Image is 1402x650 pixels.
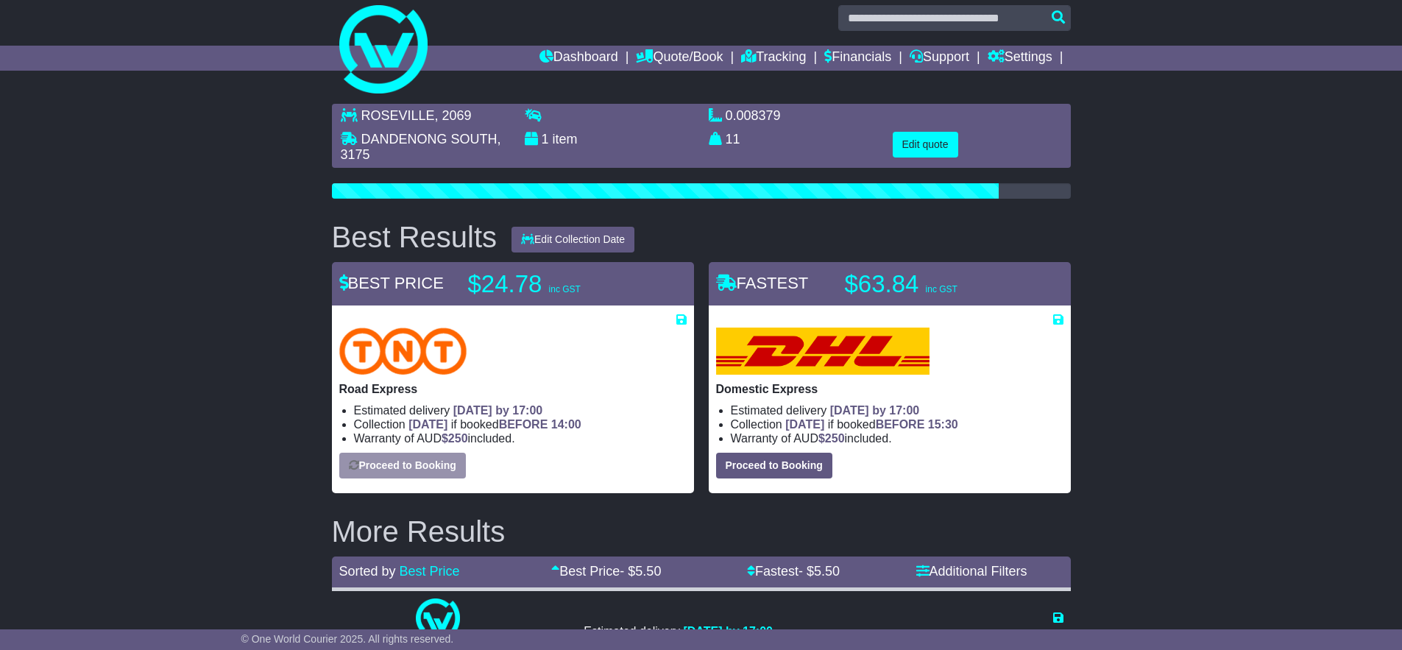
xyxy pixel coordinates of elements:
[549,284,581,294] span: inc GST
[747,564,840,579] a: Fastest- $5.50
[339,564,396,579] span: Sorted by
[926,284,957,294] span: inc GST
[830,404,920,417] span: [DATE] by 17:00
[683,625,773,637] span: [DATE] by 17:00
[448,432,468,445] span: 250
[731,431,1063,445] li: Warranty of AUD included.
[818,432,845,445] span: $
[551,564,661,579] a: Best Price- $5.50
[539,46,618,71] a: Dashboard
[408,418,447,431] span: [DATE]
[551,418,581,431] span: 14:00
[416,598,460,643] img: One World Courier: Same Day Nationwide(quotes take 0.5-1 hour)
[916,564,1027,579] a: Additional Filters
[716,453,832,478] button: Proceed to Booking
[741,46,806,71] a: Tracking
[453,404,543,417] span: [DATE] by 17:00
[814,564,840,579] span: 5.50
[332,515,1071,548] h2: More Results
[553,132,578,146] span: item
[442,432,468,445] span: $
[893,132,958,158] button: Edit quote
[435,108,472,123] span: , 2069
[785,418,957,431] span: if booked
[339,328,467,375] img: TNT Domestic: Road Express
[339,274,444,292] span: BEST PRICE
[845,269,1029,299] p: $63.84
[339,453,466,478] button: Proceed to Booking
[716,328,930,375] img: DHL: Domestic Express
[584,624,773,638] li: Estimated delivery
[339,382,687,396] p: Road Express
[499,418,548,431] span: BEFORE
[400,564,460,579] a: Best Price
[361,132,498,146] span: DANDENONG SOUTH
[731,403,1063,417] li: Estimated delivery
[511,227,634,252] button: Edit Collection Date
[361,108,435,123] span: ROSEVILLE
[468,269,652,299] p: $24.78
[341,132,501,163] span: , 3175
[726,108,781,123] span: 0.008379
[542,132,549,146] span: 1
[241,633,454,645] span: © One World Courier 2025. All rights reserved.
[988,46,1052,71] a: Settings
[726,132,740,146] span: 11
[325,221,505,253] div: Best Results
[408,418,581,431] span: if booked
[825,432,845,445] span: 250
[354,431,687,445] li: Warranty of AUD included.
[799,564,840,579] span: - $
[354,403,687,417] li: Estimated delivery
[928,418,958,431] span: 15:30
[635,564,661,579] span: 5.50
[636,46,723,71] a: Quote/Book
[785,418,824,431] span: [DATE]
[910,46,969,71] a: Support
[354,417,687,431] li: Collection
[731,417,1063,431] li: Collection
[716,382,1063,396] p: Domestic Express
[716,274,809,292] span: FASTEST
[620,564,661,579] span: - $
[824,46,891,71] a: Financials
[876,418,925,431] span: BEFORE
